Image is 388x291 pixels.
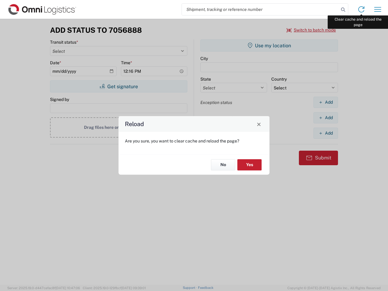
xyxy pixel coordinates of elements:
button: No [211,159,235,170]
p: Are you sure, you want to clear cache and reload the page? [125,138,263,144]
input: Shipment, tracking or reference number [182,4,339,15]
button: Yes [237,159,262,170]
h4: Reload [125,120,144,129]
button: Close [255,120,263,128]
